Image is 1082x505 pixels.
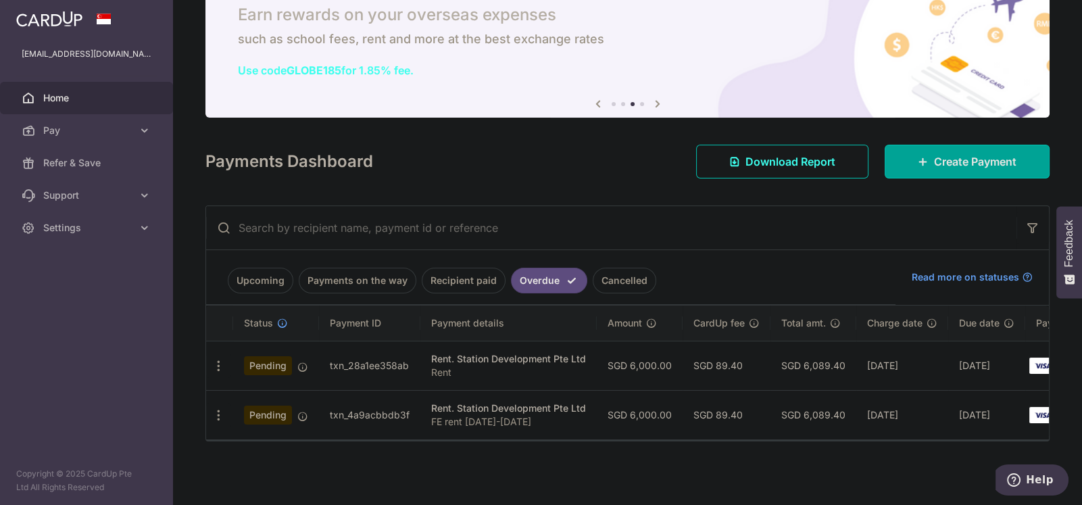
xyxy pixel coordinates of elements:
[593,268,656,293] a: Cancelled
[299,268,416,293] a: Payments on the way
[912,270,1033,284] a: Read more on statuses
[206,206,1016,249] input: Search by recipient name, payment id or reference
[1063,220,1075,267] span: Feedback
[597,390,683,439] td: SGD 6,000.00
[205,149,373,174] h4: Payments Dashboard
[885,145,1050,178] a: Create Payment
[511,268,587,293] a: Overdue
[287,64,341,77] b: GLOBE185
[856,390,948,439] td: [DATE]
[244,356,292,375] span: Pending
[43,189,132,202] span: Support
[948,341,1025,390] td: [DATE]
[597,341,683,390] td: SGD 6,000.00
[431,402,586,415] div: Rent. Station Development Pte Ltd
[856,341,948,390] td: [DATE]
[693,316,745,330] span: CardUp fee
[238,31,1017,47] h6: such as school fees, rent and more at the best exchange rates
[319,390,420,439] td: txn_4a9acbbdb3f
[1029,407,1056,423] img: Bank Card
[1029,358,1056,374] img: Bank Card
[238,64,414,77] a: Use codeGLOBE185for 1.85% fee.
[683,390,770,439] td: SGD 89.40
[608,316,642,330] span: Amount
[43,91,132,105] span: Home
[431,415,586,429] p: FE rent [DATE]-[DATE]
[1056,206,1082,298] button: Feedback - Show survey
[228,268,293,293] a: Upcoming
[770,341,856,390] td: SGD 6,089.40
[319,341,420,390] td: txn_28a1ee358ab
[319,306,420,341] th: Payment ID
[238,4,1017,26] h5: Earn rewards on your overseas expenses
[43,156,132,170] span: Refer & Save
[43,221,132,235] span: Settings
[696,145,868,178] a: Download Report
[959,316,1000,330] span: Due date
[244,406,292,425] span: Pending
[934,153,1016,170] span: Create Payment
[912,270,1019,284] span: Read more on statuses
[867,316,923,330] span: Charge date
[431,366,586,379] p: Rent
[745,153,835,170] span: Download Report
[244,316,273,330] span: Status
[781,316,826,330] span: Total amt.
[420,306,597,341] th: Payment details
[770,390,856,439] td: SGD 6,089.40
[422,268,506,293] a: Recipient paid
[431,352,586,366] div: Rent. Station Development Pte Ltd
[995,464,1068,498] iframe: Opens a widget where you can find more information
[948,390,1025,439] td: [DATE]
[22,47,151,61] p: [EMAIL_ADDRESS][DOMAIN_NAME]
[683,341,770,390] td: SGD 89.40
[16,11,82,27] img: CardUp
[43,124,132,137] span: Pay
